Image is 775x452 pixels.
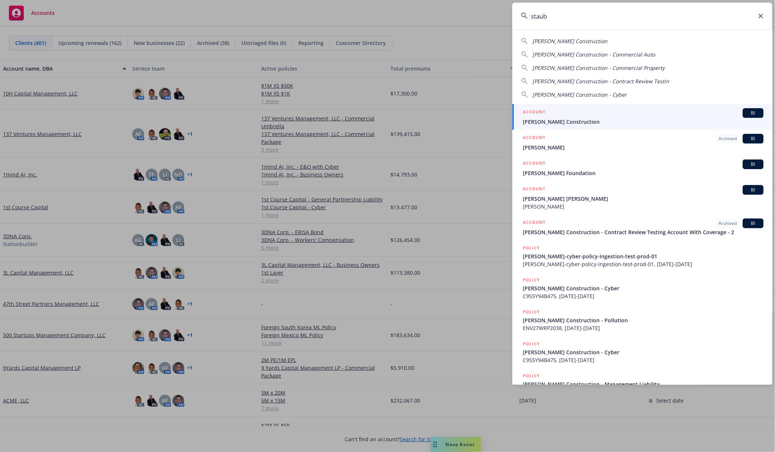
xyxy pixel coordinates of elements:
[532,51,655,58] span: [PERSON_NAME] Construction - Commercial Auto
[523,276,540,284] h5: POLICY
[512,240,772,272] a: POLICY[PERSON_NAME]-cyber-policy-ingestion-test-prod-01[PERSON_NAME]-cyber-policy-ingestion-test-...
[523,185,545,194] h5: ACCOUNT
[512,336,772,368] a: POLICY[PERSON_NAME] Construction - CyberC955Y94B475, [DATE]-[DATE]
[523,195,763,203] span: [PERSON_NAME] [PERSON_NAME]
[523,316,763,324] span: [PERSON_NAME] Construction - Pollution
[523,143,763,151] span: [PERSON_NAME]
[512,155,772,181] a: ACCOUNTBI[PERSON_NAME] Foundation
[532,91,627,98] span: [PERSON_NAME] Construction - Cyber
[512,304,772,336] a: POLICY[PERSON_NAME] Construction - PollutionENV27WRP2038, [DATE]-[DATE]
[512,130,772,155] a: ACCOUNTArchivedBI[PERSON_NAME]
[512,3,772,29] input: Search...
[523,292,763,300] span: C955Y94B475, [DATE]-[DATE]
[746,161,761,168] span: BI
[523,203,763,210] span: [PERSON_NAME]
[523,308,540,316] h5: POLICY
[523,108,545,117] h5: ACCOUNT
[523,284,763,292] span: [PERSON_NAME] Construction - Cyber
[523,228,763,236] span: [PERSON_NAME] Construction - Contract Review Testing Account With Coverage - 2
[523,252,763,260] span: [PERSON_NAME]-cyber-policy-ingestion-test-prod-01
[523,169,763,177] span: [PERSON_NAME] Foundation
[523,372,540,380] h5: POLICY
[532,78,669,85] span: [PERSON_NAME] Construction - Contract Review Testin
[719,135,737,142] span: Archived
[523,159,545,168] h5: ACCOUNT
[512,104,772,130] a: ACCOUNTBI[PERSON_NAME] Construction
[512,368,772,400] a: POLICY[PERSON_NAME] Construction - Management Liability
[532,64,665,71] span: [PERSON_NAME] Construction - Commercial Property
[523,356,763,364] span: C955Y94B475, [DATE]-[DATE]
[719,220,737,227] span: Archived
[523,340,540,348] h5: POLICY
[523,260,763,268] span: [PERSON_NAME]-cyber-policy-ingestion-test-prod-01, [DATE]-[DATE]
[512,181,772,214] a: ACCOUNTBI[PERSON_NAME] [PERSON_NAME][PERSON_NAME]
[532,38,607,45] span: [PERSON_NAME] Construction
[523,219,545,227] h5: ACCOUNT
[746,220,761,227] span: BI
[523,134,545,143] h5: ACCOUNT
[523,244,540,252] h5: POLICY
[746,187,761,193] span: BI
[523,380,763,388] span: [PERSON_NAME] Construction - Management Liability
[512,214,772,240] a: ACCOUNTArchivedBI[PERSON_NAME] Construction - Contract Review Testing Account With Coverage - 2
[523,324,763,332] span: ENV27WRP2038, [DATE]-[DATE]
[746,135,761,142] span: BI
[746,110,761,116] span: BI
[523,348,763,356] span: [PERSON_NAME] Construction - Cyber
[512,272,772,304] a: POLICY[PERSON_NAME] Construction - CyberC955Y94B475, [DATE]-[DATE]
[523,118,763,126] span: [PERSON_NAME] Construction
